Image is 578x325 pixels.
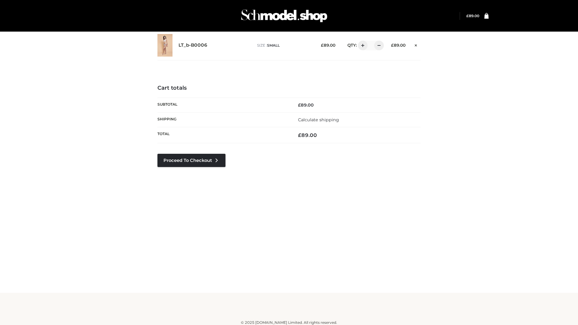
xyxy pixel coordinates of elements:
a: £89.00 [466,14,479,18]
a: LT_b-B0006 [179,42,207,48]
bdi: 89.00 [391,43,406,48]
img: Schmodel Admin 964 [239,4,329,28]
th: Shipping [157,112,289,127]
p: size : [257,43,312,48]
th: Subtotal [157,97,289,112]
bdi: 89.00 [298,102,314,108]
bdi: 89.00 [466,14,479,18]
bdi: 89.00 [321,43,335,48]
bdi: 89.00 [298,132,317,138]
span: SMALL [267,43,280,48]
div: QTY: [341,41,382,50]
th: Total [157,127,289,143]
span: £ [391,43,394,48]
a: Remove this item [412,41,421,48]
span: £ [298,132,301,138]
span: £ [466,14,469,18]
h4: Cart totals [157,85,421,91]
a: Calculate shipping [298,117,339,122]
span: £ [321,43,324,48]
span: £ [298,102,301,108]
a: Proceed to Checkout [157,154,225,167]
img: LT_b-B0006 - SMALL [157,34,172,57]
